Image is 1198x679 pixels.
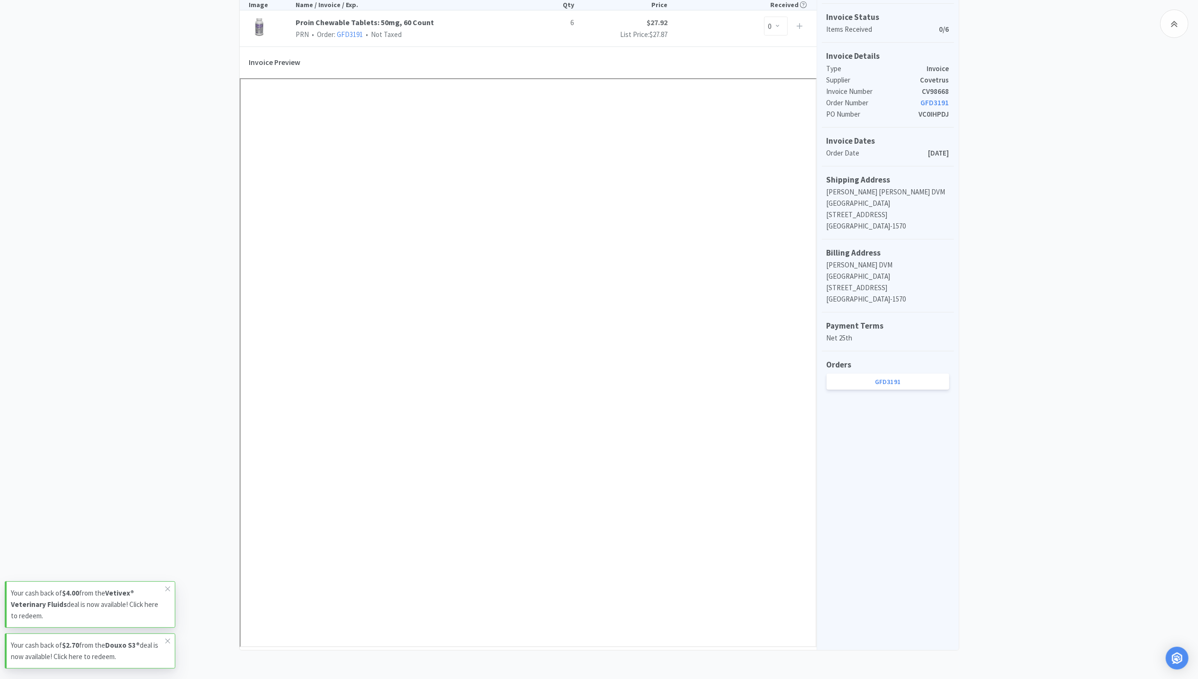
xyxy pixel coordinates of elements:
[827,209,949,220] p: [STREET_ADDRESS]
[649,30,667,39] span: $27.87
[827,294,949,305] p: [GEOGRAPHIC_DATA]-1570
[647,18,667,27] strong: $27.92
[105,641,140,650] strong: Douxo S3®
[827,320,949,332] h5: Payment Terms
[827,86,922,97] p: Invoice Number
[11,587,165,622] p: Your cash back of from the deal is now available! Click here to redeem.
[827,332,949,344] p: Net 25th
[939,24,949,35] p: 0/6
[62,588,79,597] strong: $4.00
[309,30,363,39] span: Order:
[827,74,920,86] p: Supplier
[363,30,402,39] span: Not Taxed
[1166,647,1189,670] div: Open Intercom Messenger
[827,247,949,259] h5: Billing Address
[928,147,949,159] p: [DATE]
[919,109,949,120] p: VC0IHPDJ
[827,358,949,371] h5: Orders
[827,24,939,35] p: Items Received
[922,86,949,97] p: CV98668
[827,259,949,282] p: [PERSON_NAME] DVM [GEOGRAPHIC_DATA]
[827,174,949,186] h5: Shipping Address
[921,98,949,107] a: GFD3191
[827,220,949,232] p: [GEOGRAPHIC_DATA]-1570
[296,17,528,29] a: Proin Chewable Tablets: 50mg, 60 Count
[11,640,165,662] p: Your cash back of from the deal is now available! Click here to redeem.
[827,50,949,63] h5: Invoice Details
[827,374,949,390] a: GFD3191
[575,29,667,40] p: List Price:
[927,63,949,74] p: Invoice
[827,282,949,294] p: [STREET_ADDRESS]
[62,641,79,650] strong: $2.70
[364,30,369,39] span: •
[827,186,949,209] p: [PERSON_NAME] [PERSON_NAME] DVM [GEOGRAPHIC_DATA]
[827,135,949,147] h5: Invoice Dates
[827,63,927,74] p: Type
[337,30,363,39] a: GFD3191
[920,74,949,86] p: Covetrus
[310,30,315,39] span: •
[827,97,921,109] p: Order Number
[827,11,949,24] h5: Invoice Status
[249,17,269,37] img: 76de26fc125c404f9bedf17aa0749915_204001.png
[827,109,919,120] p: PO Number
[296,30,309,39] span: PRN
[528,17,574,29] p: 6
[249,52,301,73] h5: Invoice Preview
[827,147,928,159] p: Order Date
[770,0,807,9] span: Received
